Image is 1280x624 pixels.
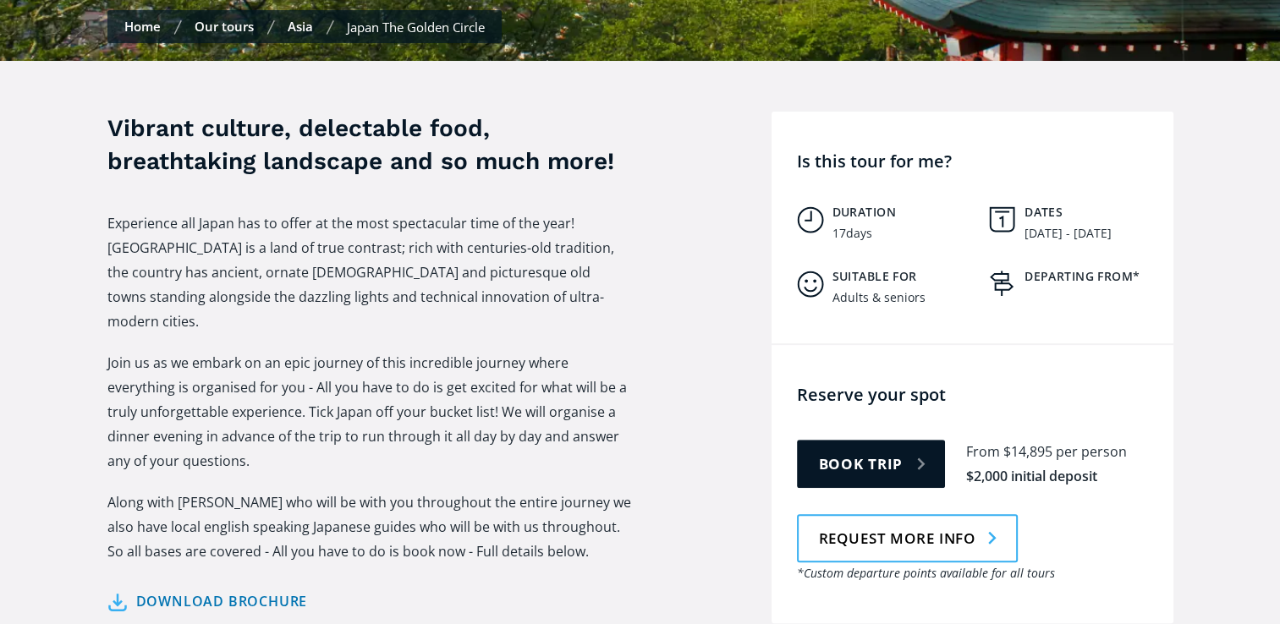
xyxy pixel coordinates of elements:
div: per person [1056,442,1127,462]
p: Experience all Japan has to offer at the most spectacular time of the year! [GEOGRAPHIC_DATA] is ... [107,211,632,334]
div: From [966,442,1000,462]
a: Asia [288,18,313,35]
h4: Is this tour for me? [797,150,1165,172]
div: [DATE] - [DATE] [1025,227,1112,241]
h3: Vibrant culture, delectable food, breathtaking landscape and so much more! [107,112,632,178]
h5: Departing from* [1025,269,1165,284]
a: Our tours [195,18,254,35]
nav: Breadcrumbs [107,10,502,43]
div: Japan The Golden Circle [347,19,485,36]
div: initial deposit [1011,467,1097,486]
em: *Custom departure points available for all tours [797,565,1055,581]
h4: Reserve your spot [797,383,1165,406]
a: Book trip [797,440,946,488]
div: Adults & seniors [832,291,926,305]
h5: Dates [1025,205,1165,220]
div: $14,895 [1003,442,1052,462]
div: days [846,227,872,241]
h5: Suitable for [832,269,973,284]
a: Download brochure [107,589,308,614]
p: Join us as we embark on an epic journey of this incredible journey where everything is organised ... [107,351,632,473]
div: $2,000 [966,467,1008,486]
a: Home [124,18,161,35]
p: Along with [PERSON_NAME] who will be with you throughout the entire journey we also have local en... [107,490,632,564]
div: 17 [832,227,846,241]
a: Request more info [797,514,1018,562]
h5: Duration [832,205,973,220]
